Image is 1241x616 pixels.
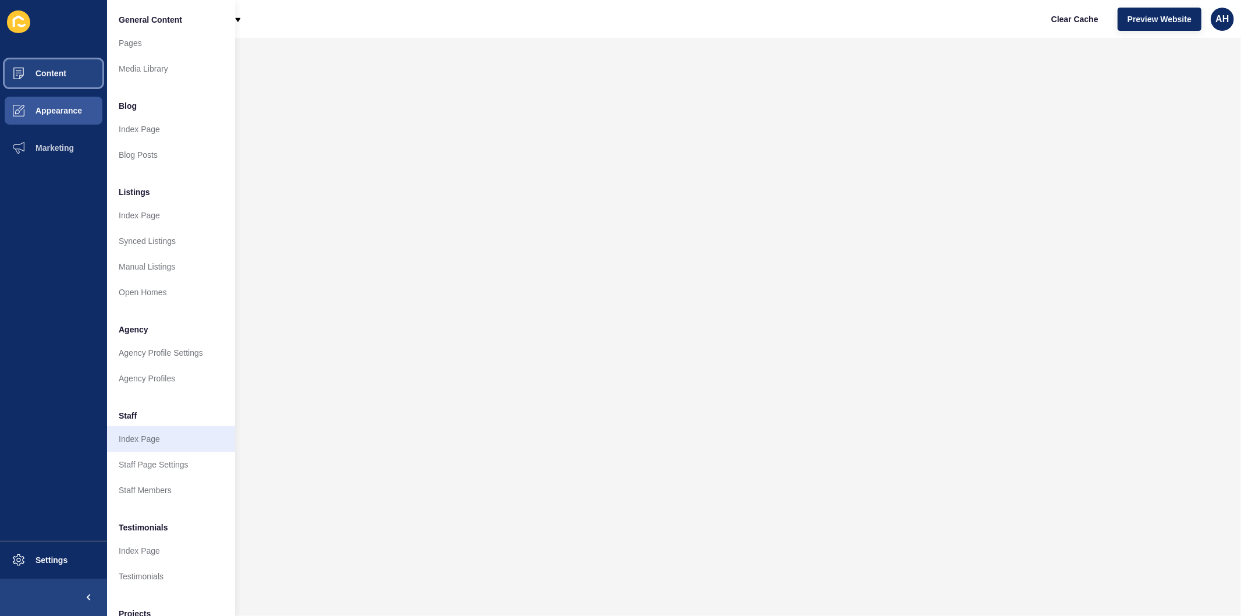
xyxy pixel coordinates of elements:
[119,100,137,112] span: Blog
[1051,13,1098,25] span: Clear Cache
[1041,8,1108,31] button: Clear Cache
[107,477,235,503] a: Staff Members
[1118,8,1201,31] button: Preview Website
[107,279,235,305] a: Open Homes
[107,203,235,228] a: Index Page
[119,186,150,198] span: Listings
[107,228,235,254] a: Synced Listings
[107,56,235,82] a: Media Library
[107,116,235,142] a: Index Page
[107,30,235,56] a: Pages
[107,426,235,452] a: Index Page
[107,452,235,477] a: Staff Page Settings
[107,340,235,366] a: Agency Profile Settings
[119,522,168,533] span: Testimonials
[107,366,235,391] a: Agency Profiles
[107,538,235,564] a: Index Page
[107,142,235,168] a: Blog Posts
[119,410,137,422] span: Staff
[119,324,148,335] span: Agency
[1215,13,1229,25] span: AH
[119,14,182,26] span: General Content
[1128,13,1192,25] span: Preview Website
[107,564,235,589] a: Testimonials
[107,254,235,279] a: Manual Listings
